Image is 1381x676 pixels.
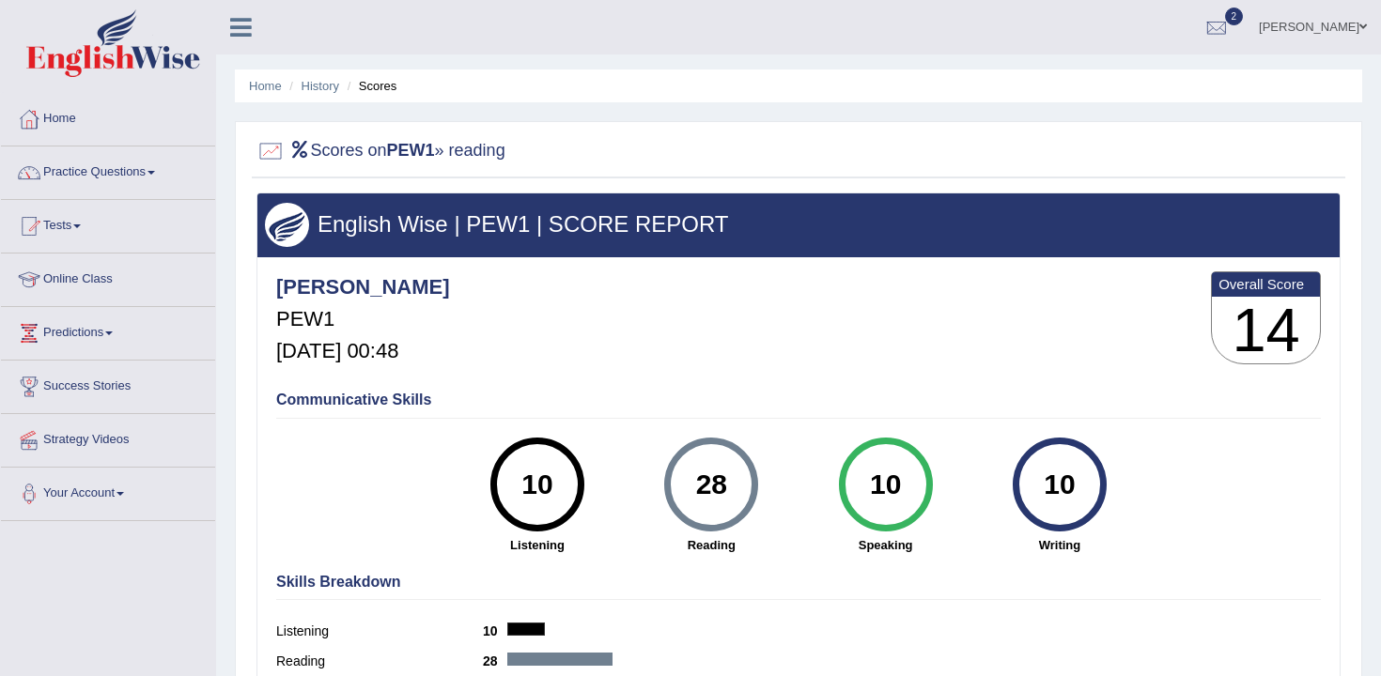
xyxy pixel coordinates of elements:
[276,574,1321,591] h4: Skills Breakdown
[1,361,215,407] a: Success Stories
[276,392,1321,408] h4: Communicative Skills
[1218,276,1313,292] b: Overall Score
[276,308,450,330] h5: PEW1
[343,77,397,95] li: Scores
[634,536,789,554] strong: Reading
[1,414,215,461] a: Strategy Videos
[1,146,215,193] a: Practice Questions
[1225,8,1244,25] span: 2
[249,79,282,93] a: Home
[851,445,920,524] div: 10
[302,79,339,93] a: History
[982,536,1137,554] strong: Writing
[1,93,215,140] a: Home
[483,623,507,638] b: 10
[677,445,746,524] div: 28
[1,200,215,247] a: Tests
[276,276,450,299] h4: [PERSON_NAME]
[265,212,1332,237] h3: English Wise | PEW1 | SCORE REPORT
[276,340,450,362] h5: [DATE] 00:48
[1,468,215,515] a: Your Account
[459,536,614,554] strong: Listening
[1,307,215,354] a: Predictions
[808,536,963,554] strong: Speaking
[265,203,309,247] img: wings.png
[276,622,483,641] label: Listening
[276,652,483,671] label: Reading
[1,253,215,300] a: Online Class
[1025,445,1094,524] div: 10
[503,445,571,524] div: 10
[483,653,507,668] b: 28
[1212,297,1320,364] h3: 14
[387,141,435,160] b: PEW1
[256,137,505,165] h2: Scores on » reading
